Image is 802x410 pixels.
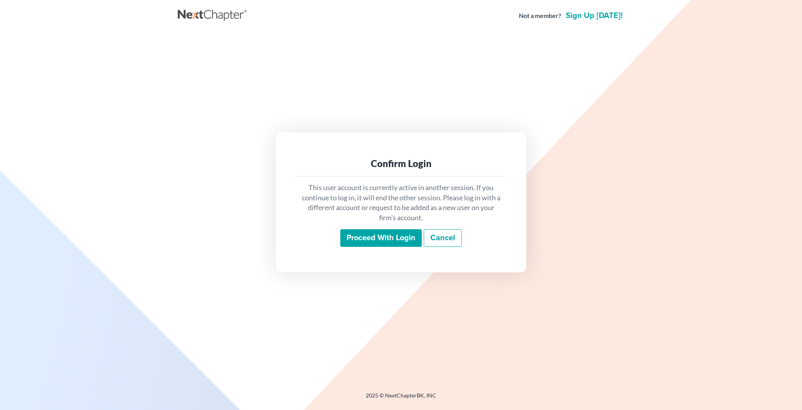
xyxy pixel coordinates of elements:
[301,183,501,223] p: This user account is currently active in another session. If you continue to log in, it will end ...
[178,392,624,406] div: 2025 © NextChapterBK, INC
[301,157,501,170] div: Confirm Login
[564,12,624,20] a: Sign up [DATE]!
[424,229,462,247] a: Cancel
[519,11,561,20] strong: Not a member?
[340,229,422,247] input: Proceed with login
